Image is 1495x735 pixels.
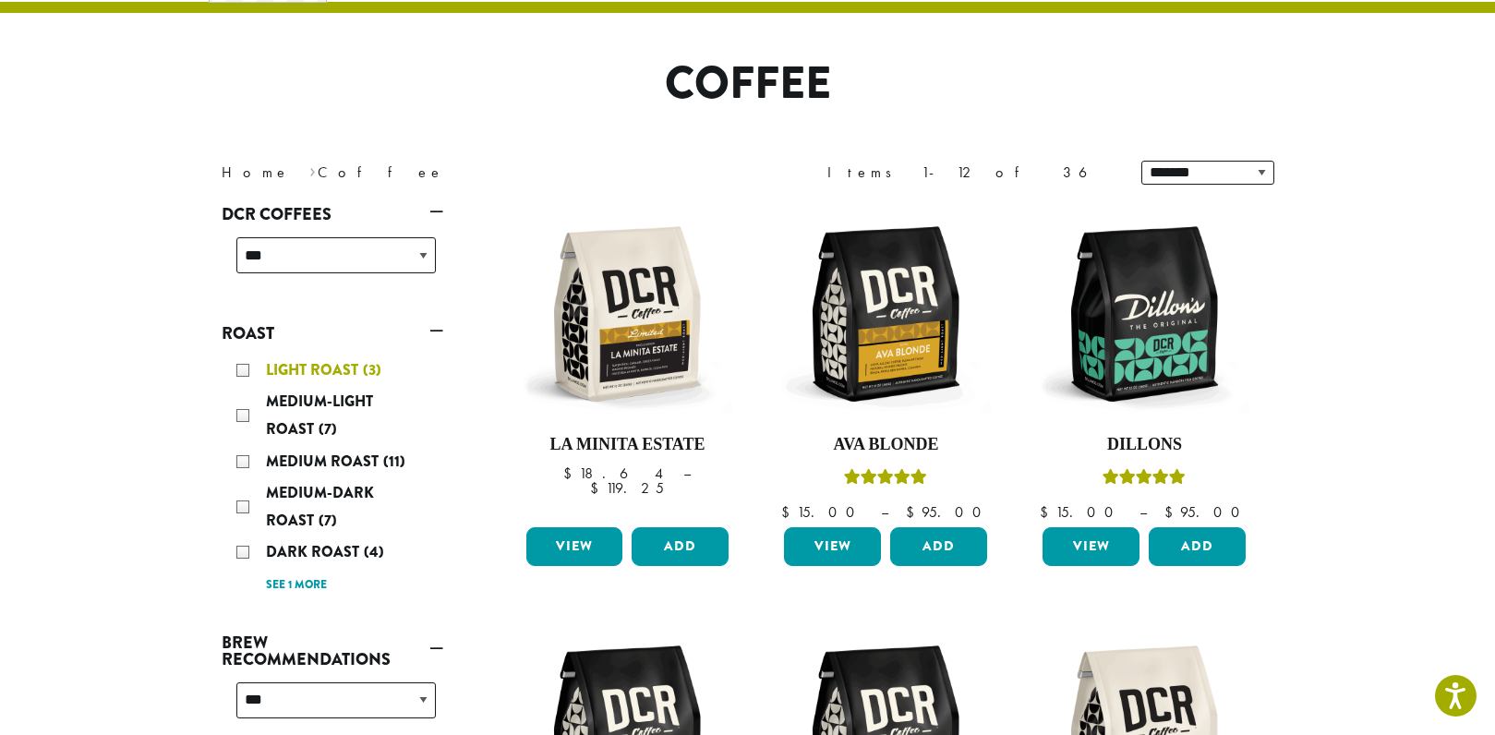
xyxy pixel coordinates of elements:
[222,162,720,184] nav: Breadcrumb
[632,527,729,566] button: Add
[1038,208,1250,520] a: DillonsRated 5.00 out of 5
[1040,502,1122,522] bdi: 15.00
[319,510,337,531] span: (7)
[781,502,797,522] span: $
[363,359,381,380] span: (3)
[1164,502,1248,522] bdi: 95.00
[1164,502,1180,522] span: $
[683,464,691,483] span: –
[309,155,316,184] span: ›
[383,451,405,472] span: (11)
[779,435,992,455] h4: Ava Blonde
[906,502,990,522] bdi: 95.00
[222,349,443,605] div: Roast
[266,451,383,472] span: Medium Roast
[266,541,364,562] span: Dark Roast
[364,541,384,562] span: (4)
[266,576,327,595] a: See 1 more
[222,627,443,675] a: Brew Recommendations
[779,208,992,420] img: DCR-12oz-Ava-Blonde-Stock-scaled.png
[590,478,606,498] span: $
[1149,527,1246,566] button: Add
[1103,466,1186,494] div: Rated 5.00 out of 5
[844,466,927,494] div: Rated 5.00 out of 5
[1139,502,1147,522] span: –
[1038,435,1250,455] h4: Dillons
[563,464,579,483] span: $
[906,502,922,522] span: $
[563,464,666,483] bdi: 18.64
[208,57,1288,111] h1: Coffee
[590,478,664,498] bdi: 119.25
[521,208,733,420] img: DCR-12oz-La-Minita-Estate-Stock-scaled.png
[890,527,987,566] button: Add
[222,318,443,349] a: Roast
[784,527,881,566] a: View
[526,527,623,566] a: View
[522,435,734,455] h4: La Minita Estate
[781,502,863,522] bdi: 15.00
[1038,208,1250,420] img: DCR-12oz-Dillons-Stock-scaled.png
[266,391,373,440] span: Medium-Light Roast
[881,502,888,522] span: –
[266,359,363,380] span: Light Roast
[266,482,374,531] span: Medium-Dark Roast
[222,163,290,182] a: Home
[222,199,443,230] a: DCR Coffees
[522,208,734,520] a: La Minita Estate
[779,208,992,520] a: Ava BlondeRated 5.00 out of 5
[222,230,443,295] div: DCR Coffees
[827,162,1114,184] div: Items 1-12 of 36
[1043,527,1139,566] a: View
[319,418,337,440] span: (7)
[1040,502,1055,522] span: $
